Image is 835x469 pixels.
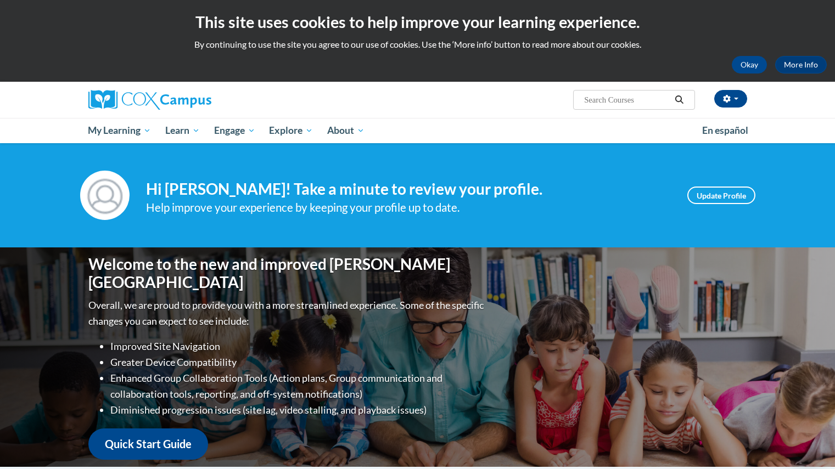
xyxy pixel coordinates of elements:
[110,354,486,370] li: Greater Device Compatibility
[88,428,208,460] a: Quick Start Guide
[8,38,827,50] p: By continuing to use the site you agree to our use of cookies. Use the ‘More info’ button to read...
[583,93,671,106] input: Search Courses
[8,11,827,33] h2: This site uses cookies to help improve your learning experience.
[791,425,826,460] iframe: Button to launch messaging window
[714,90,747,108] button: Account Settings
[695,119,755,142] a: En español
[262,118,320,143] a: Explore
[671,93,687,106] button: Search
[88,90,297,110] a: Cox Campus
[88,124,151,137] span: My Learning
[80,171,130,220] img: Profile Image
[775,56,827,74] a: More Info
[214,124,255,137] span: Engage
[110,402,486,418] li: Diminished progression issues (site lag, video stalling, and playback issues)
[88,255,486,292] h1: Welcome to the new and improved [PERSON_NAME][GEOGRAPHIC_DATA]
[72,118,764,143] div: Main menu
[158,118,207,143] a: Learn
[269,124,313,137] span: Explore
[327,124,365,137] span: About
[88,297,486,329] p: Overall, we are proud to provide you with a more streamlined experience. Some of the specific cha...
[146,180,671,199] h4: Hi [PERSON_NAME]! Take a minute to review your profile.
[320,118,372,143] a: About
[207,118,262,143] a: Engage
[732,56,767,74] button: Okay
[146,199,671,217] div: Help improve your experience by keeping your profile up to date.
[88,90,211,110] img: Cox Campus
[81,118,159,143] a: My Learning
[687,187,755,204] a: Update Profile
[165,124,200,137] span: Learn
[702,125,748,136] span: En español
[110,370,486,402] li: Enhanced Group Collaboration Tools (Action plans, Group communication and collaboration tools, re...
[110,338,486,354] li: Improved Site Navigation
